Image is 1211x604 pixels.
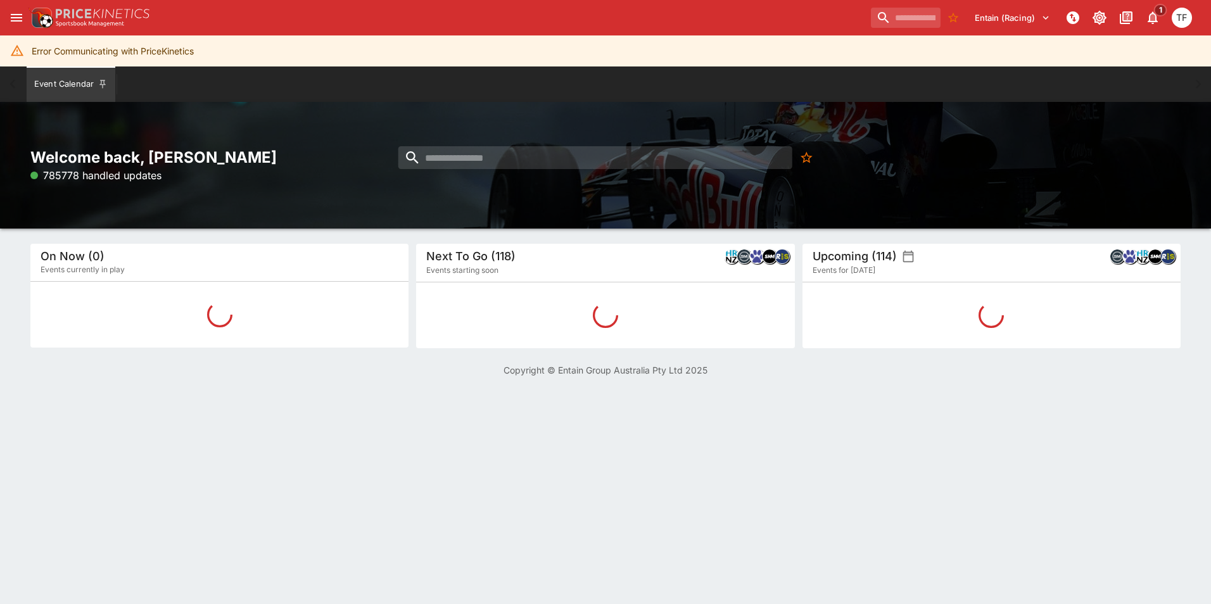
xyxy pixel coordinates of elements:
img: grnz.png [1123,249,1137,263]
img: PriceKinetics Logo [28,5,53,30]
img: Sportsbook Management [56,21,124,27]
button: No Bookmarks [943,8,963,28]
h5: On Now (0) [41,249,105,263]
div: racingandsports [775,249,790,264]
div: grnz [1122,249,1138,264]
button: Select Tenant [967,8,1058,28]
img: racingandsports.jpeg [1161,249,1175,263]
h2: Welcome back, [PERSON_NAME] [30,148,409,167]
img: PriceKinetics [56,9,149,18]
span: Events for [DATE] [813,264,875,277]
button: settings [902,250,915,263]
button: open drawer [5,6,28,29]
div: hrnz [1135,249,1150,264]
span: 1 [1154,4,1167,16]
img: samemeetingmulti.png [1148,249,1162,263]
div: grnz [749,249,764,264]
div: Tom Flynn [1172,8,1192,28]
h5: Upcoming (114) [813,249,897,263]
div: samemeetingmulti [762,249,777,264]
h5: Next To Go (118) [426,249,516,263]
img: samemeetingmulti.png [763,249,777,263]
div: samemeetingmulti [1148,249,1163,264]
button: Event Calendar [27,66,115,102]
span: Events currently in play [41,263,125,276]
button: Toggle light/dark mode [1088,6,1111,29]
img: hrnz.png [725,249,739,263]
span: Events starting soon [426,264,498,277]
input: search [871,8,941,28]
div: betmakers [737,249,752,264]
img: racingandsports.jpeg [775,249,789,263]
button: Tom Flynn [1168,4,1196,32]
button: Documentation [1115,6,1138,29]
img: grnz.png [750,249,764,263]
div: Error Communicating with PriceKinetics [32,39,194,63]
button: Notifications [1141,6,1164,29]
img: betmakers.png [737,249,751,263]
img: betmakers.png [1110,249,1124,263]
input: search [398,146,792,169]
div: racingandsports [1160,249,1176,264]
p: 785778 handled updates [30,168,162,183]
img: hrnz.png [1136,249,1150,263]
button: NOT Connected to PK [1062,6,1084,29]
div: hrnz [724,249,739,264]
button: No Bookmarks [796,146,818,169]
div: betmakers [1110,249,1125,264]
